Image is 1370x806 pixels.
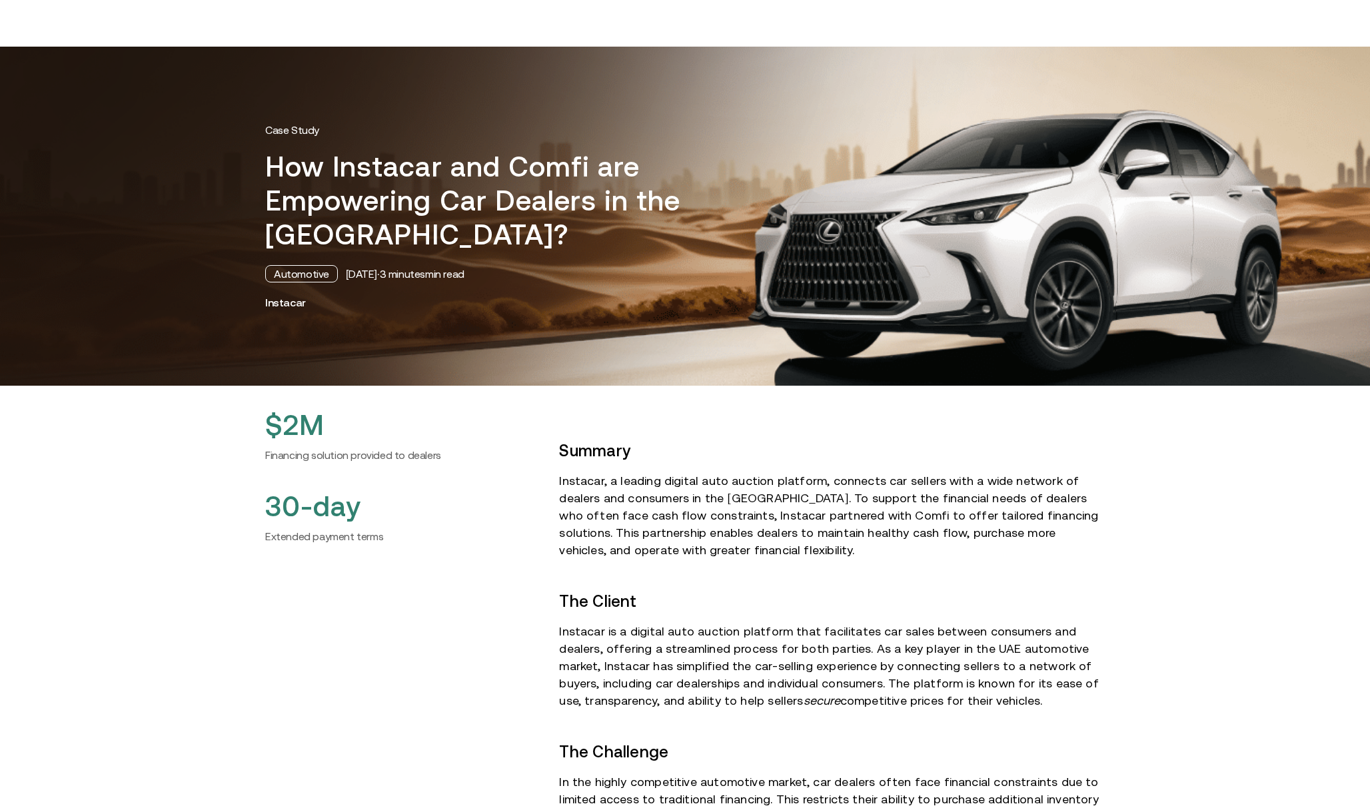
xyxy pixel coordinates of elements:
[265,296,1105,309] h3: Instacar
[559,472,1105,559] p: Instacar, a leading digital auto auction platform, connects car sellers with a wide network of de...
[265,123,1105,137] p: Case Study
[265,265,338,282] div: Automotive
[265,490,538,523] h2: 30-day
[559,743,668,761] strong: The Challenge
[265,528,538,544] h6: Extended payment terms
[265,408,538,442] h2: $2M
[265,447,538,463] h6: Financing solution provided to dealers
[559,592,636,610] strong: The Client
[804,693,840,707] em: secure
[265,150,742,252] h1: How Instacar and Comfi are Empowering Car Dealers in the [GEOGRAPHIC_DATA]?
[559,623,1105,709] p: Instacar is a digital auto auction platform that facilitates car sales between consumers and deal...
[346,267,464,280] div: [DATE] · 3 minutes min read
[559,442,630,460] strong: Summary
